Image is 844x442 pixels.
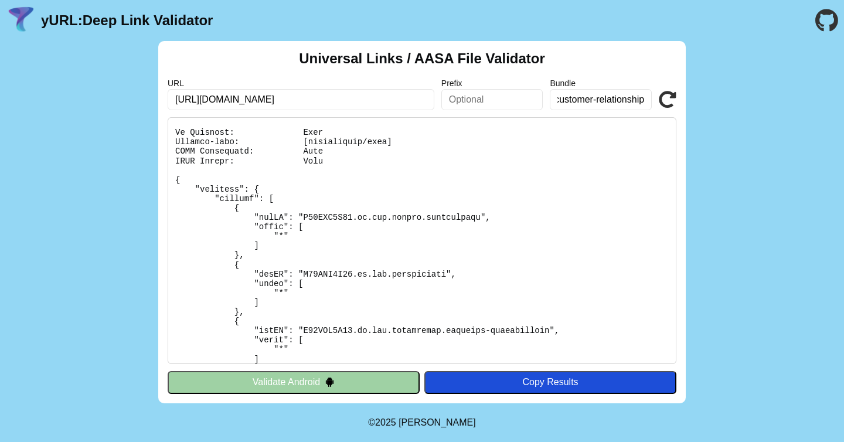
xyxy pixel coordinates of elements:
a: Michael Ibragimchayev's Personal Site [399,417,476,427]
label: Prefix [441,79,543,88]
footer: © [368,403,475,442]
input: Optional [441,89,543,110]
input: Required [168,89,434,110]
label: Bundle [550,79,652,88]
img: droidIcon.svg [325,377,335,387]
a: yURL:Deep Link Validator [41,12,213,29]
span: 2025 [375,417,396,427]
img: yURL Logo [6,5,36,36]
h2: Universal Links / AASA File Validator [299,50,545,67]
label: URL [168,79,434,88]
div: Copy Results [430,377,671,387]
pre: Lorem ipsu do: sitam://consect-adi.elits.doe.te/.inci-utlab/etdol-mag-aliq-enimadminim Ve Quisnos... [168,117,676,364]
input: Optional [550,89,652,110]
button: Copy Results [424,371,676,393]
button: Validate Android [168,371,420,393]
